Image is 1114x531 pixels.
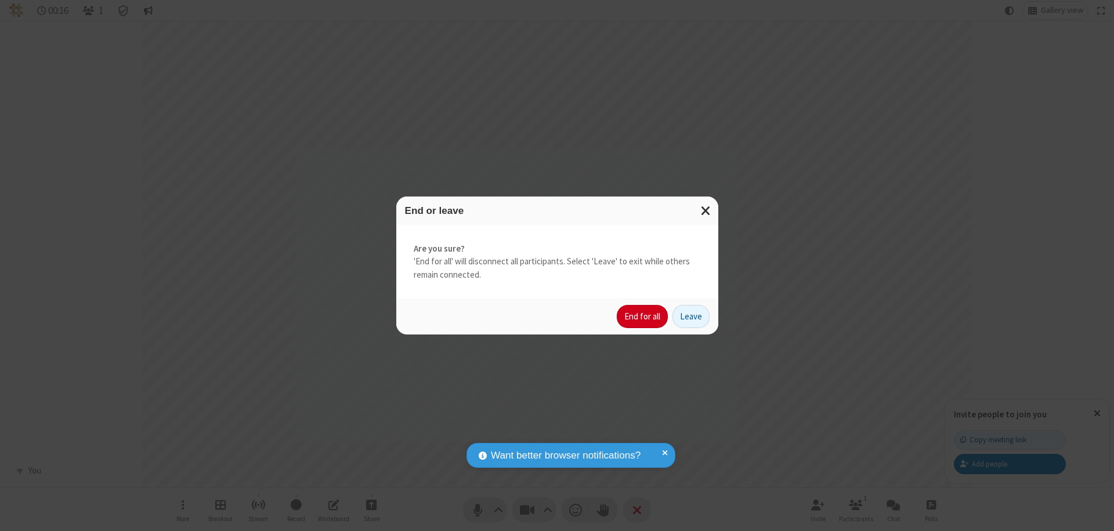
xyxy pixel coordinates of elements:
button: Close modal [694,197,718,225]
span: Want better browser notifications? [491,448,641,463]
button: Leave [672,305,710,328]
button: End for all [617,305,668,328]
h3: End or leave [405,205,710,216]
div: 'End for all' will disconnect all participants. Select 'Leave' to exit while others remain connec... [396,225,718,299]
strong: Are you sure? [414,242,701,256]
